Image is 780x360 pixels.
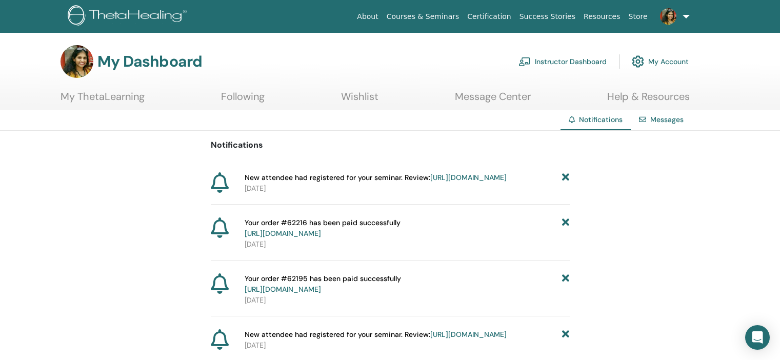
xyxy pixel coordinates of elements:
div: Open Intercom Messenger [745,325,770,350]
a: Message Center [455,90,531,110]
a: Store [625,7,652,26]
a: Wishlist [341,90,378,110]
a: Resources [579,7,625,26]
img: logo.png [68,5,190,28]
a: [URL][DOMAIN_NAME] [245,285,321,294]
span: Notifications [579,115,623,124]
a: Messages [650,115,684,124]
h3: My Dashboard [97,52,202,71]
a: Following [221,90,265,110]
span: Your order #62216 has been paid successfully [245,217,401,239]
a: Certification [463,7,515,26]
a: My ThetaLearning [61,90,145,110]
img: default.jpg [61,45,93,78]
a: [URL][DOMAIN_NAME] [245,229,321,238]
span: Your order #62195 has been paid successfully [245,273,401,295]
a: Success Stories [515,7,579,26]
span: New attendee had registered for your seminar. Review: [245,329,507,340]
p: [DATE] [245,295,570,306]
a: Courses & Seminars [383,7,464,26]
a: [URL][DOMAIN_NAME] [430,330,507,339]
a: About [353,7,382,26]
a: Help & Resources [607,90,690,110]
p: [DATE] [245,340,570,351]
p: [DATE] [245,183,570,194]
span: New attendee had registered for your seminar. Review: [245,172,507,183]
img: cog.svg [632,53,644,70]
img: default.jpg [660,8,676,25]
p: [DATE] [245,239,570,250]
p: Notifications [211,139,570,151]
a: My Account [632,50,689,73]
a: [URL][DOMAIN_NAME] [430,173,507,182]
a: Instructor Dashboard [518,50,607,73]
img: chalkboard-teacher.svg [518,57,531,66]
